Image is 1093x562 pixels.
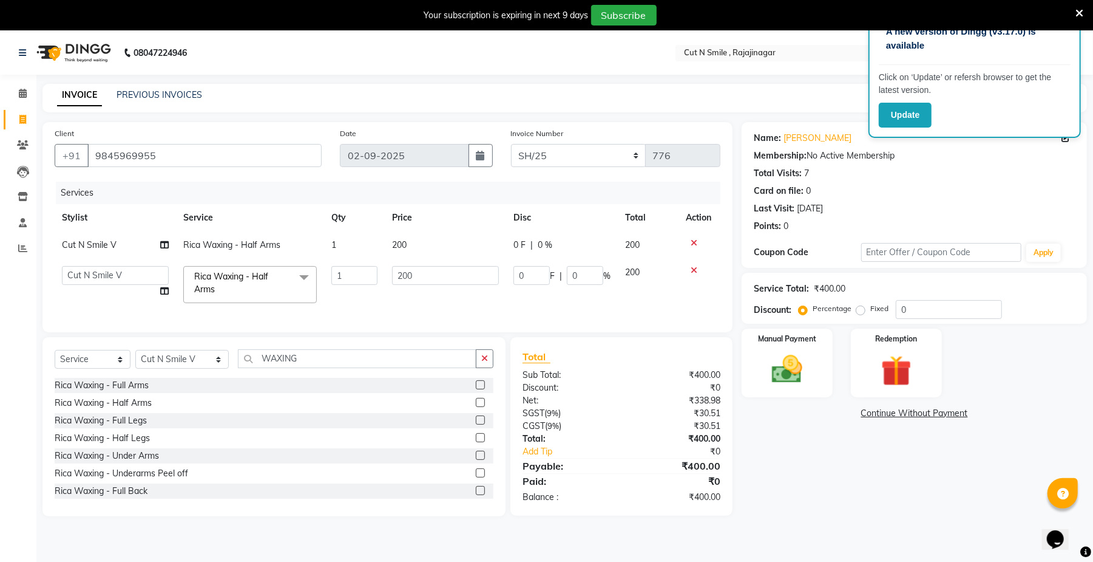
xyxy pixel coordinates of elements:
img: logo [31,36,114,70]
a: Continue Without Payment [744,407,1085,420]
label: Percentage [813,303,851,314]
label: Redemption [875,334,917,344]
label: Date [340,128,356,139]
span: 0 % [538,239,552,252]
div: ( ) [513,407,621,420]
span: Rica Waxing - Half Arms [194,271,268,295]
div: Discount: [513,382,621,394]
span: 200 [392,239,407,250]
div: Net: [513,394,621,407]
div: ₹338.98 [621,394,729,407]
span: 0 F [513,239,526,252]
div: Discount: [754,304,791,317]
div: ₹400.00 [621,459,729,473]
div: Your subscription is expiring in next 9 days [424,9,589,22]
span: 9% [547,421,559,431]
img: _cash.svg [762,352,812,387]
a: Add Tip [513,445,640,458]
th: Disc [506,204,618,231]
div: Rica Waxing - Full Arms [55,379,149,392]
div: Name: [754,132,781,145]
div: ₹0 [621,382,729,394]
th: Total [618,204,678,231]
p: Click on ‘Update’ or refersh browser to get the latest version. [879,71,1071,97]
span: 200 [625,267,640,278]
span: Rica Waxing - Half Arms [183,239,280,250]
div: Total Visits: [754,167,802,180]
button: Apply [1026,244,1061,262]
div: Rica Waxing - Underarms Peel off [55,467,188,480]
button: Update [879,103,932,128]
a: INVOICE [57,84,102,106]
span: 1 [331,239,336,250]
button: +91 [55,144,89,167]
img: _gift.svg [871,352,921,390]
input: Search or Scan [238,349,476,368]
th: Action [678,204,720,231]
div: Rica Waxing - Full Legs [55,414,147,427]
a: PREVIOUS INVOICES [117,89,202,100]
iframe: chat widget [1042,513,1081,550]
div: ( ) [513,420,621,433]
div: 0 [783,220,788,233]
div: Total: [513,433,621,445]
span: CGST [523,420,545,431]
a: x [215,284,220,295]
div: ₹30.51 [621,407,729,420]
div: Services [56,182,729,204]
div: Rica Waxing - Full Back [55,485,147,498]
div: ₹30.51 [621,420,729,433]
div: Payable: [513,459,621,473]
span: SGST [523,408,544,419]
div: ₹400.00 [621,369,729,382]
div: ₹400.00 [814,283,845,295]
div: Membership: [754,149,807,162]
span: | [560,270,562,283]
th: Price [385,204,506,231]
div: ₹400.00 [621,433,729,445]
span: 200 [625,239,640,250]
div: ₹400.00 [621,491,729,504]
input: Search by Name/Mobile/Email/Code [87,144,322,167]
div: Card on file: [754,185,804,197]
div: Sub Total: [513,369,621,382]
div: Rica Waxing - Under Arms [55,450,159,462]
p: A new version of Dingg (v3.17.0) is available [886,25,1063,52]
div: Points: [754,220,781,233]
div: Paid: [513,474,621,488]
a: [PERSON_NAME] [783,132,851,145]
span: Total [523,351,550,363]
div: [DATE] [797,202,823,215]
span: Cut N Smile V [62,239,117,250]
div: Coupon Code [754,246,861,259]
th: Service [176,204,324,231]
th: Stylist [55,204,176,231]
div: Rica Waxing - Half Arms [55,397,152,410]
input: Enter Offer / Coupon Code [861,243,1021,262]
th: Qty [324,204,385,231]
div: ₹0 [640,445,729,458]
div: Rica Waxing - Half Legs [55,432,150,445]
div: Last Visit: [754,202,794,215]
label: Client [55,128,74,139]
div: No Active Membership [754,149,1075,162]
label: Manual Payment [758,334,816,344]
div: Balance : [513,491,621,504]
label: Invoice Number [511,128,564,139]
label: Fixed [870,303,888,314]
div: ₹0 [621,474,729,488]
div: Service Total: [754,283,809,295]
span: F [550,270,555,283]
span: | [530,239,533,252]
div: 0 [806,185,811,197]
span: 9% [547,408,558,418]
div: 7 [804,167,809,180]
span: % [603,270,611,283]
button: Subscribe [591,5,657,26]
b: 08047224946 [134,36,187,70]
